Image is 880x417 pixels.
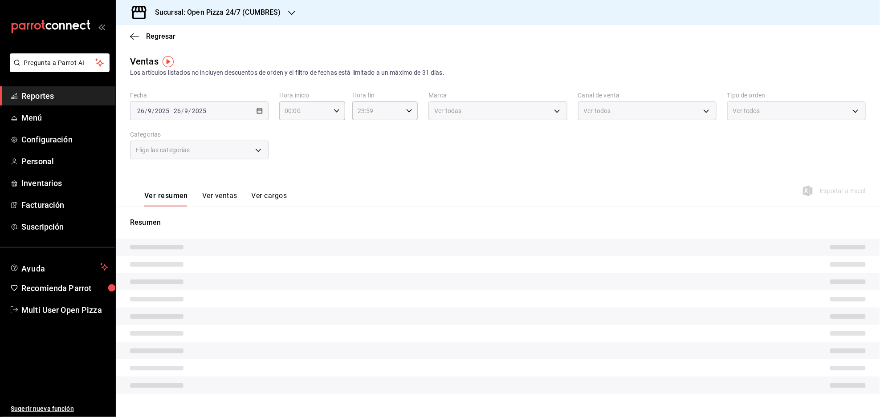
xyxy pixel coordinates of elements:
[191,107,207,114] input: ----
[155,107,170,114] input: ----
[21,304,108,316] span: Multi User Open Pizza
[136,146,190,154] span: Elige las categorías
[21,199,108,211] span: Facturación
[21,177,108,189] span: Inventarios
[144,191,287,206] div: navigation tabs
[144,191,188,206] button: Ver resumen
[202,191,237,206] button: Ver ventas
[584,106,611,115] span: Ver todos
[98,23,105,30] button: open_drawer_menu
[173,107,181,114] input: --
[163,56,174,67] img: Tooltip marker
[181,107,184,114] span: /
[252,191,287,206] button: Ver cargos
[279,93,345,99] label: Hora inicio
[11,404,108,413] span: Sugerir nueva función
[152,107,155,114] span: /
[434,106,461,115] span: Ver todas
[130,32,175,40] button: Regresar
[147,107,152,114] input: --
[171,107,172,114] span: -
[130,68,866,77] div: Los artículos listados no incluyen descuentos de orden y el filtro de fechas está limitado a un m...
[137,107,145,114] input: --
[24,58,96,68] span: Pregunta a Parrot AI
[21,282,108,294] span: Recomienda Parrot
[21,90,108,102] span: Reportes
[727,93,866,99] label: Tipo de orden
[733,106,760,115] span: Ver todos
[189,107,191,114] span: /
[130,93,269,99] label: Fecha
[21,262,97,272] span: Ayuda
[21,221,108,233] span: Suscripción
[6,65,110,74] a: Pregunta a Parrot AI
[148,7,281,18] h3: Sucursal: Open Pizza 24/7 (CUMBRES)
[184,107,189,114] input: --
[130,217,866,228] p: Resumen
[10,53,110,72] button: Pregunta a Parrot AI
[352,93,418,99] label: Hora fin
[578,93,717,99] label: Canal de venta
[145,107,147,114] span: /
[428,93,567,99] label: Marca
[21,155,108,167] span: Personal
[130,132,269,138] label: Categorías
[21,112,108,124] span: Menú
[21,134,108,146] span: Configuración
[130,55,159,68] div: Ventas
[146,32,175,40] span: Regresar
